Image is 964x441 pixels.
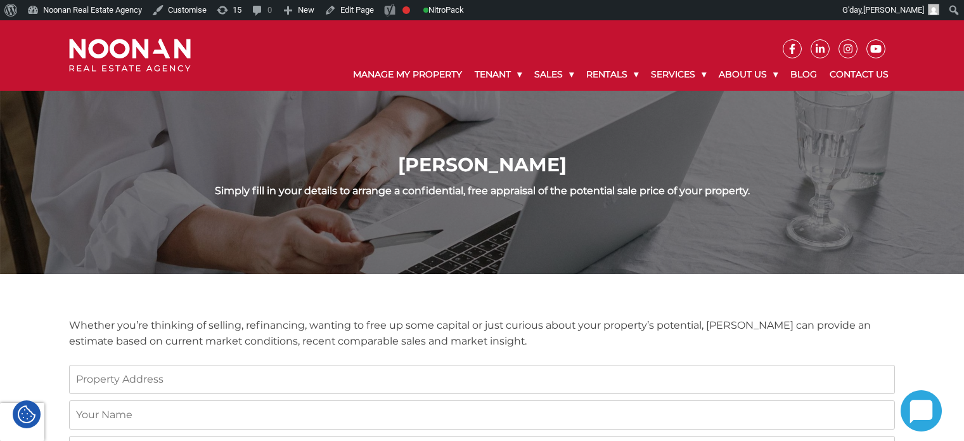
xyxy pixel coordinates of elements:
[863,5,924,15] span: [PERSON_NAME]
[69,365,895,394] input: Property Address
[468,58,528,91] a: Tenant
[823,58,895,91] a: Contact Us
[215,185,750,197] span: Simply fill in your details to arrange a confidential, free appraisal of the potential sale price...
[784,58,823,91] a: Blog
[13,400,41,428] div: Cookie Settings
[645,58,712,91] a: Services
[402,6,410,14] div: Focus keyphrase not set
[72,154,892,176] h1: [PERSON_NAME]
[712,58,784,91] a: About Us
[528,58,580,91] a: Sales
[69,39,191,72] img: Noonan Real Estate Agency
[347,58,468,91] a: Manage My Property
[580,58,645,91] a: Rentals
[69,400,895,430] input: Your Name
[69,317,895,349] p: Whether you’re thinking of selling, refinancing, wanting to free up some capital or just curious ...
